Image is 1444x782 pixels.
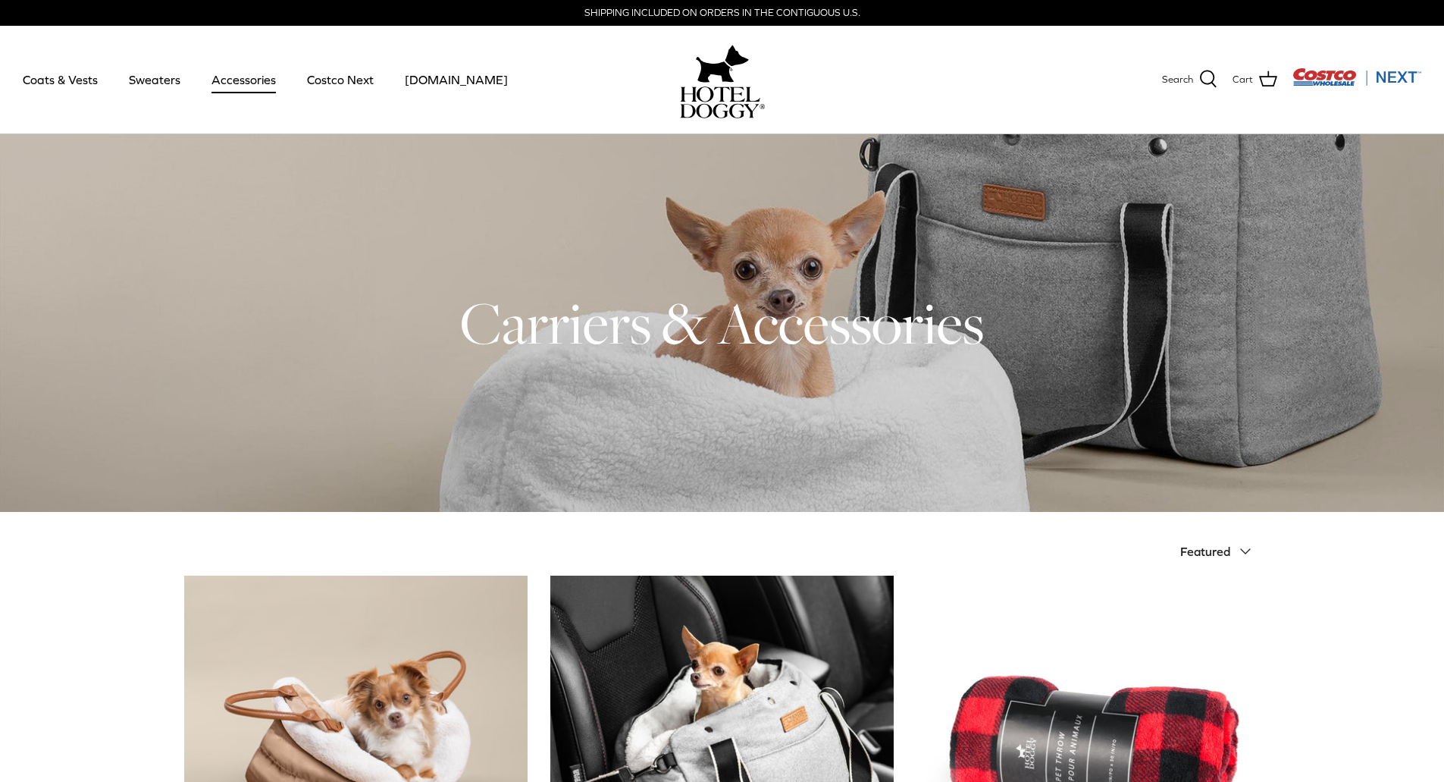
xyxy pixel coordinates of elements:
img: hoteldoggycom [680,86,765,118]
a: Accessories [198,54,290,105]
img: hoteldoggy.com [696,41,749,86]
a: hoteldoggy.com hoteldoggycom [680,41,765,118]
img: Costco Next [1292,68,1421,86]
span: Search [1162,72,1193,88]
a: Costco Next [293,54,387,105]
h1: Carriers & Accessories [184,286,1261,360]
a: [DOMAIN_NAME] [391,54,522,105]
a: Sweaters [115,54,194,105]
span: Featured [1180,545,1230,558]
a: Visit Costco Next [1292,77,1421,89]
button: Featured [1180,535,1261,568]
span: Cart [1233,72,1253,88]
a: Coats & Vests [9,54,111,105]
a: Search [1162,70,1217,90]
a: Cart [1233,70,1277,90]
